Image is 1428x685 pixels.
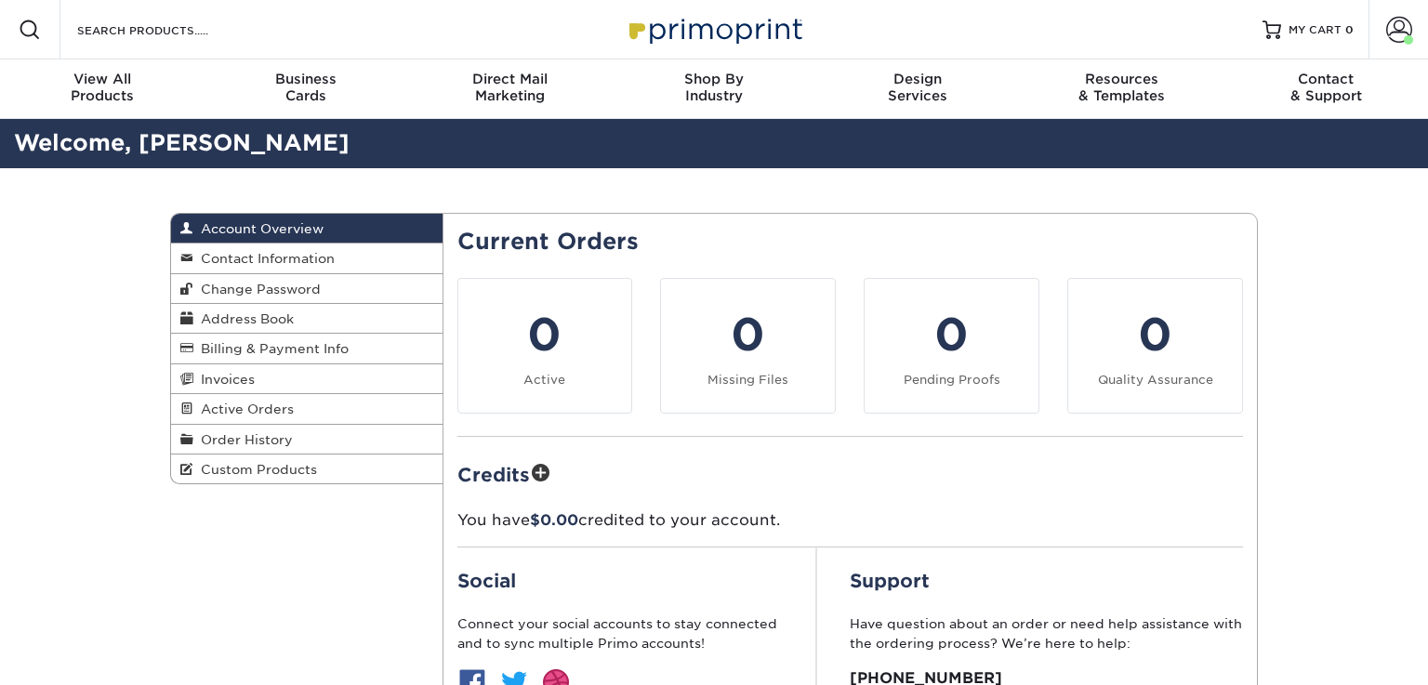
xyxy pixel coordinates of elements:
a: Invoices [171,364,443,394]
span: Order History [193,432,293,447]
a: Active Orders [171,394,443,424]
a: 0 Missing Files [660,278,836,414]
p: Have question about an order or need help assistance with the ordering process? We’re here to help: [850,614,1243,652]
a: Address Book [171,304,443,334]
a: Order History [171,425,443,454]
small: Quality Assurance [1098,373,1213,387]
a: Change Password [171,274,443,304]
div: Services [816,71,1020,104]
span: Direct Mail [408,71,612,87]
input: SEARCH PRODUCTS..... [75,19,257,41]
p: You have credited to your account. [457,509,1244,532]
a: Direct MailMarketing [408,59,612,119]
div: 0 [1079,301,1231,368]
span: Resources [1020,71,1223,87]
a: Contact& Support [1224,59,1428,119]
span: Address Book [193,311,294,326]
a: Billing & Payment Info [171,334,443,363]
a: 0 Quality Assurance [1067,278,1243,414]
span: Change Password [193,282,321,296]
span: 0 [1345,23,1354,36]
small: Active [523,373,565,387]
div: Industry [612,71,815,104]
img: Primoprint [621,9,807,49]
a: 0 Active [457,278,633,414]
a: Account Overview [171,214,443,244]
span: Account Overview [193,221,324,236]
span: Active Orders [193,402,294,416]
div: & Support [1224,71,1428,104]
span: Contact [1224,71,1428,87]
a: Contact Information [171,244,443,273]
h2: Support [850,570,1243,592]
span: Invoices [193,372,255,387]
div: Marketing [408,71,612,104]
span: Business [204,71,407,87]
h2: Credits [457,459,1244,488]
a: Shop ByIndustry [612,59,815,119]
span: Billing & Payment Info [193,341,349,356]
h2: Current Orders [457,229,1244,256]
div: 0 [672,301,824,368]
small: Missing Files [707,373,788,387]
a: BusinessCards [204,59,407,119]
span: Shop By [612,71,815,87]
div: & Templates [1020,71,1223,104]
small: Pending Proofs [904,373,1000,387]
div: Cards [204,71,407,104]
a: DesignServices [816,59,1020,119]
a: 0 Pending Proofs [864,278,1039,414]
span: $0.00 [530,511,578,529]
div: 0 [469,301,621,368]
a: Resources& Templates [1020,59,1223,119]
span: Design [816,71,1020,87]
h2: Social [457,570,783,592]
div: 0 [876,301,1027,368]
span: Contact Information [193,251,335,266]
span: Custom Products [193,462,317,477]
p: Connect your social accounts to stay connected and to sync multiple Primo accounts! [457,614,783,652]
a: Custom Products [171,454,443,483]
span: MY CART [1289,22,1342,38]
